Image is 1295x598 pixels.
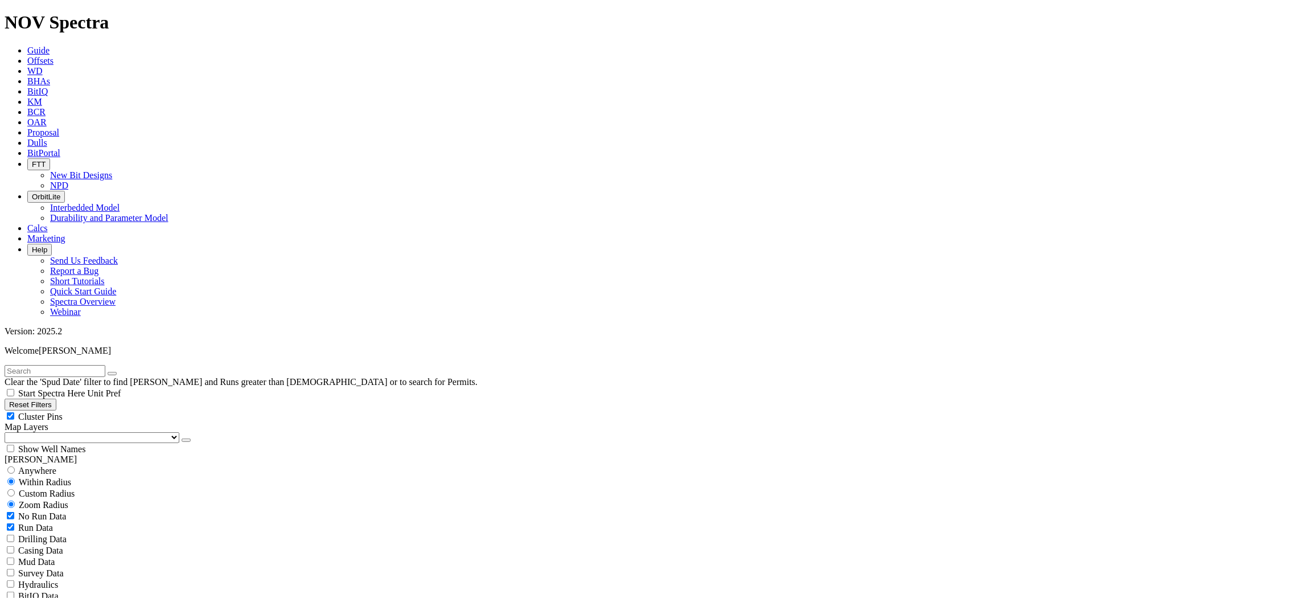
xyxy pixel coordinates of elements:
[18,523,53,533] span: Run Data
[19,489,75,498] span: Custom Radius
[5,12,1290,33] h1: NOV Spectra
[5,454,1290,465] div: [PERSON_NAME]
[19,477,71,487] span: Within Radius
[50,276,105,286] a: Short Tutorials
[19,500,68,510] span: Zoom Radius
[39,346,111,355] span: [PERSON_NAME]
[50,286,116,296] a: Quick Start Guide
[27,107,46,117] a: BCR
[5,579,1290,590] filter-controls-checkbox: Hydraulics Analysis
[27,76,50,86] a: BHAs
[50,170,112,180] a: New Bit Designs
[5,365,105,377] input: Search
[18,466,56,476] span: Anywhere
[32,160,46,169] span: FTT
[27,97,42,107] a: KM
[50,256,118,265] a: Send Us Feedback
[50,297,116,306] a: Spectra Overview
[18,580,58,589] span: Hydraulics
[5,377,478,387] span: Clear the 'Spud Date' filter to find [PERSON_NAME] and Runs greater than [DEMOGRAPHIC_DATA] or to...
[32,192,60,201] span: OrbitLite
[50,266,98,276] a: Report a Bug
[18,534,67,544] span: Drilling Data
[27,66,43,76] a: WD
[27,138,47,148] a: Dulls
[18,412,63,421] span: Cluster Pins
[27,87,48,96] a: BitIQ
[27,158,50,170] button: FTT
[18,557,55,567] span: Mud Data
[27,56,54,65] a: Offsets
[27,46,50,55] a: Guide
[27,191,65,203] button: OrbitLite
[5,326,1290,337] div: Version: 2025.2
[7,389,14,396] input: Start Spectra Here
[18,568,64,578] span: Survey Data
[18,546,63,555] span: Casing Data
[18,388,85,398] span: Start Spectra Here
[32,245,47,254] span: Help
[87,388,121,398] span: Unit Pref
[50,213,168,223] a: Durability and Parameter Model
[27,234,65,243] a: Marketing
[27,244,52,256] button: Help
[27,117,47,127] a: OAR
[50,203,120,212] a: Interbedded Model
[50,307,81,317] a: Webinar
[5,399,56,411] button: Reset Filters
[18,444,85,454] span: Show Well Names
[18,511,66,521] span: No Run Data
[27,223,48,233] a: Calcs
[5,422,48,432] span: Map Layers
[27,148,60,158] a: BitPortal
[5,346,1290,356] p: Welcome
[27,128,59,137] a: Proposal
[50,181,68,190] a: NPD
